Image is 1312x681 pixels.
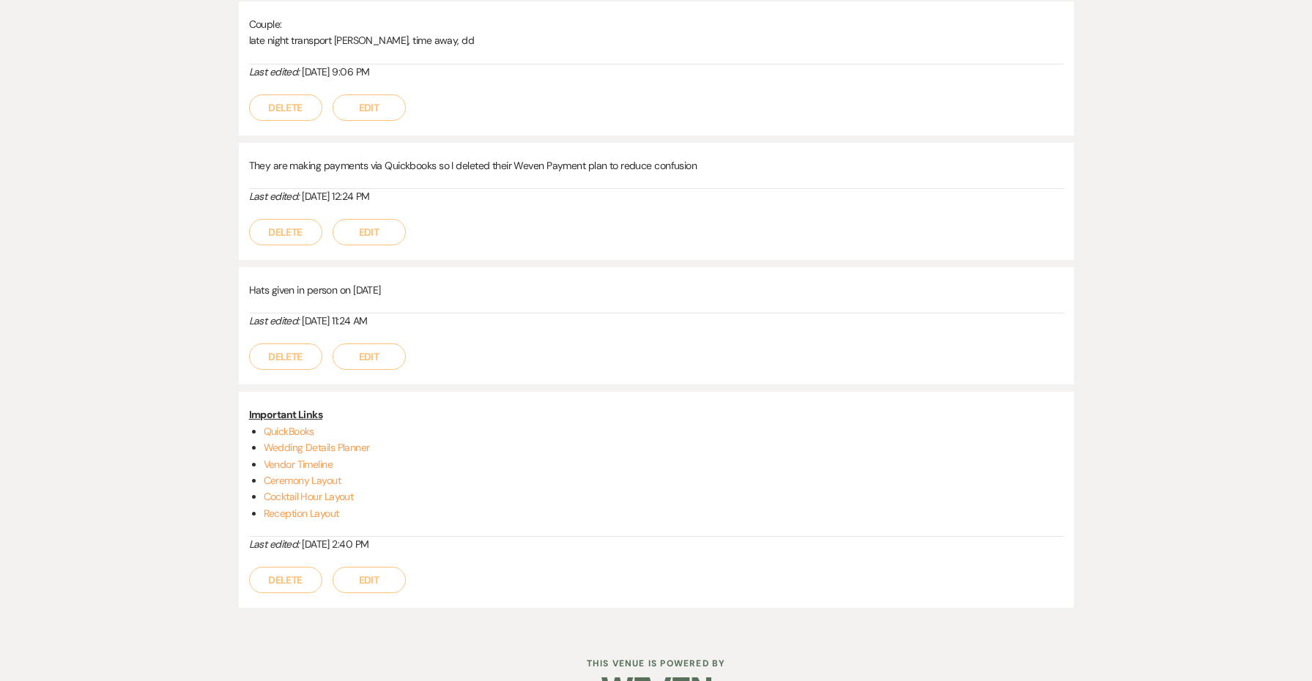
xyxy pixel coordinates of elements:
[249,190,300,203] i: Last edited:
[333,343,406,370] button: Edit
[249,313,1064,329] div: [DATE] 11:24 AM
[264,507,339,520] a: Reception Layout
[249,65,300,78] i: Last edited:
[249,537,1064,552] div: [DATE] 2:40 PM
[264,441,370,454] a: Wedding Details Planner
[333,567,406,593] button: Edit
[249,567,322,593] button: Delete
[249,408,323,421] u: Important Links
[249,314,300,327] i: Last edited:
[333,94,406,121] button: Edit
[333,219,406,245] button: Edit
[249,32,1064,48] p: late night transport [PERSON_NAME], time away, dd
[249,282,1064,298] p: Hats given in person on [DATE]
[249,537,300,551] i: Last edited:
[249,343,322,370] button: Delete
[264,474,341,487] a: Ceremony Layout
[264,425,314,438] a: QuickBooks
[249,94,322,121] button: Delete
[249,219,322,245] button: Delete
[249,16,1064,32] p: Couple:
[264,458,333,471] a: Vendor Timeline
[264,490,354,503] a: Cocktail Hour Layout
[249,189,1064,204] div: [DATE] 12:24 PM
[249,157,1064,174] p: They are making payments via Quickbooks so I deleted their Weven Payment plan to reduce confusion
[249,64,1064,80] div: [DATE] 9:06 PM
